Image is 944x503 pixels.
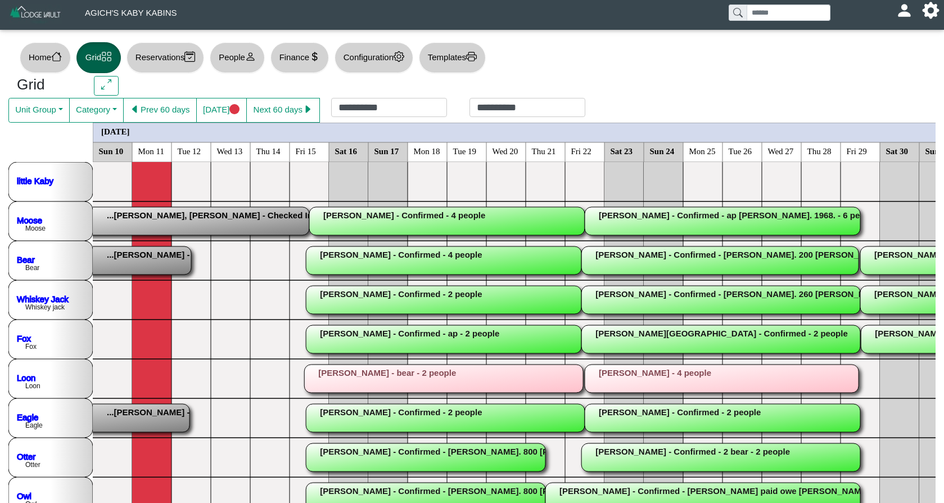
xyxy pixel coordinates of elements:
[374,146,399,155] text: Sun 17
[210,42,264,73] button: Peopleperson
[302,104,313,115] svg: caret right fill
[17,491,31,500] a: Owl
[900,6,909,15] svg: person fill
[650,146,675,155] text: Sun 24
[17,176,54,185] a: little Kaby
[101,79,112,90] svg: arrows angle expand
[847,146,867,155] text: Fri 29
[768,146,794,155] text: Wed 27
[25,421,43,429] text: Eagle
[138,146,165,155] text: Mon 11
[196,98,247,123] button: [DATE]circle fill
[25,264,39,272] text: Bear
[571,146,591,155] text: Fri 22
[466,51,477,62] svg: printer
[25,303,65,311] text: Whiskey jack
[270,42,329,73] button: Financecurrency dollar
[20,42,71,73] button: Homehouse
[469,98,585,117] input: Check out
[51,51,62,62] svg: house
[101,127,130,136] text: [DATE]
[414,146,440,155] text: Mon 18
[611,146,633,155] text: Sat 23
[335,42,413,73] button: Configurationgear
[296,146,316,155] text: Fri 15
[25,224,46,232] text: Moose
[17,254,35,264] a: Bear
[17,215,42,224] a: Moose
[17,333,31,343] a: Fox
[178,146,201,155] text: Tue 12
[25,343,37,351] text: Fox
[101,51,112,62] svg: grid
[184,51,195,62] svg: calendar2 check
[17,412,38,421] a: Eagle
[331,98,447,117] input: Check in
[335,146,358,155] text: Sat 16
[309,51,320,62] svg: currency dollar
[127,42,204,73] button: Reservationscalendar2 check
[123,98,197,123] button: caret left fillPrev 60 days
[94,76,118,96] button: arrows angle expand
[76,42,121,73] button: Gridgrid
[246,98,320,123] button: Next 60 dayscaret right fill
[17,451,35,461] a: Otter
[9,5,62,24] img: Z
[130,104,141,115] svg: caret left fill
[394,51,404,62] svg: gear
[69,98,124,123] button: Category
[256,146,281,155] text: Thu 14
[733,8,742,17] svg: search
[99,146,124,155] text: Sun 10
[532,146,556,155] text: Thu 21
[8,98,70,123] button: Unit Group
[729,146,752,155] text: Tue 26
[17,294,69,303] a: Whiskey Jack
[886,146,909,155] text: Sat 30
[453,146,477,155] text: Tue 19
[245,51,256,62] svg: person
[229,104,240,115] svg: circle fill
[493,146,518,155] text: Wed 20
[217,146,243,155] text: Wed 13
[807,146,832,155] text: Thu 28
[419,42,486,73] button: Templatesprinter
[25,382,40,390] text: Loon
[927,6,935,15] svg: gear fill
[17,76,77,94] h3: Grid
[689,146,716,155] text: Mon 25
[17,372,35,382] a: Loon
[25,461,40,469] text: Otter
